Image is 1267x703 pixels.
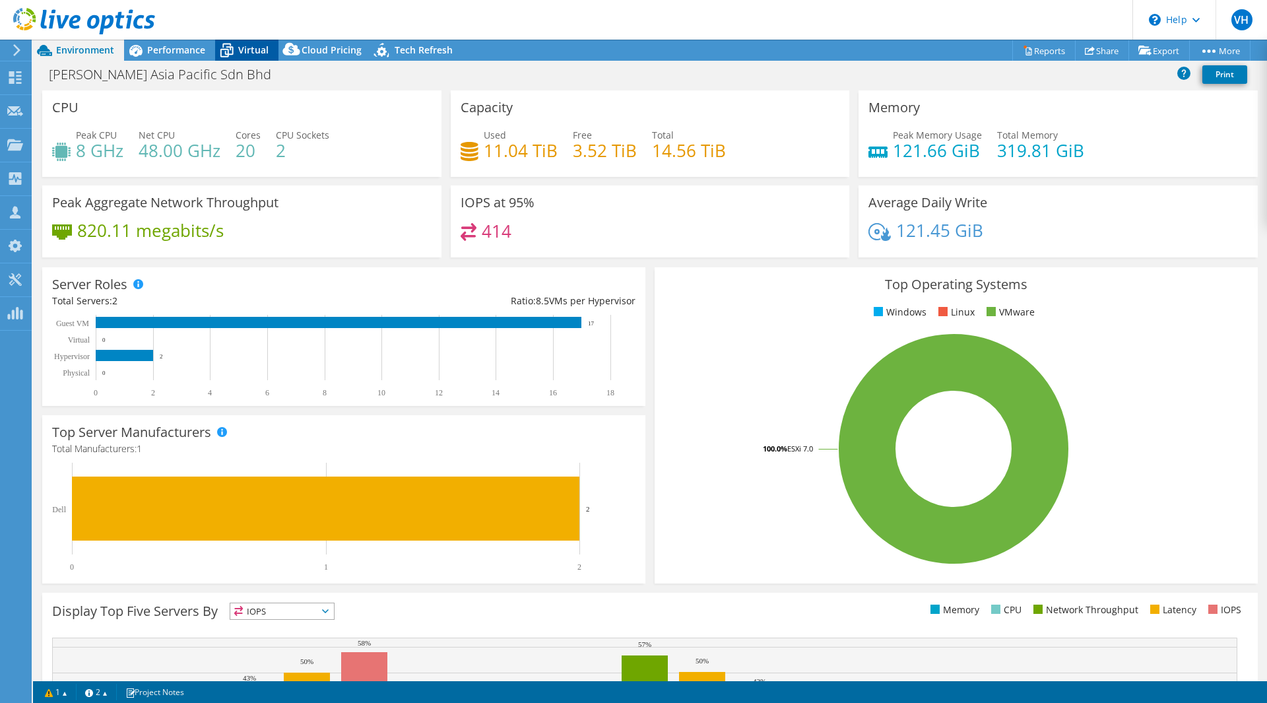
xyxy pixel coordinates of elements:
[652,143,726,158] h4: 14.56 TiB
[323,388,327,397] text: 8
[116,684,193,700] a: Project Notes
[588,320,595,327] text: 17
[997,129,1058,141] span: Total Memory
[52,425,211,440] h3: Top Server Manufacturers
[787,444,813,453] tspan: ESXi 7.0
[300,657,313,665] text: 50%
[302,44,362,56] span: Cloud Pricing
[208,388,212,397] text: 4
[1189,40,1251,61] a: More
[43,67,292,82] h1: [PERSON_NAME] Asia Pacific Sdn Bhd
[52,195,278,210] h3: Peak Aggregate Network Throughput
[238,44,269,56] span: Virtual
[665,277,1248,292] h3: Top Operating Systems
[56,319,89,328] text: Guest VM
[77,223,224,238] h4: 820.11 megabits/s
[236,143,261,158] h4: 20
[230,603,334,619] span: IOPS
[139,143,220,158] h4: 48.00 GHz
[577,562,581,572] text: 2
[36,684,77,700] a: 1
[868,100,920,115] h3: Memory
[573,129,592,141] span: Free
[265,388,269,397] text: 6
[63,368,90,378] text: Physical
[893,143,982,158] h4: 121.66 GiB
[76,129,117,141] span: Peak CPU
[753,677,766,685] text: 42%
[893,129,982,141] span: Peak Memory Usage
[484,129,506,141] span: Used
[549,388,557,397] text: 16
[1147,603,1196,617] li: Latency
[56,44,114,56] span: Environment
[461,100,513,115] h3: Capacity
[1205,603,1241,617] li: IOPS
[160,353,163,360] text: 2
[52,100,79,115] h3: CPU
[52,442,635,456] h4: Total Manufacturers:
[1149,14,1161,26] svg: \n
[70,562,74,572] text: 0
[236,129,261,141] span: Cores
[102,370,106,376] text: 0
[868,195,987,210] h3: Average Daily Write
[870,305,926,319] li: Windows
[586,505,590,513] text: 2
[52,277,127,292] h3: Server Roles
[997,143,1084,158] h4: 319.81 GiB
[344,294,635,308] div: Ratio: VMs per Hypervisor
[935,305,975,319] li: Linux
[243,674,256,682] text: 43%
[358,639,371,647] text: 58%
[461,195,535,210] h3: IOPS at 95%
[1012,40,1076,61] a: Reports
[484,143,558,158] h4: 11.04 TiB
[1075,40,1129,61] a: Share
[536,294,549,307] span: 8.5
[1030,603,1138,617] li: Network Throughput
[276,129,329,141] span: CPU Sockets
[573,143,637,158] h4: 3.52 TiB
[137,442,142,455] span: 1
[395,44,453,56] span: Tech Refresh
[276,143,329,158] h4: 2
[54,352,90,361] text: Hypervisor
[1128,40,1190,61] a: Export
[652,129,674,141] span: Total
[102,337,106,343] text: 0
[696,657,709,665] text: 50%
[606,388,614,397] text: 18
[112,294,117,307] span: 2
[139,129,175,141] span: Net CPU
[1202,65,1247,84] a: Print
[492,388,500,397] text: 14
[94,388,98,397] text: 0
[76,143,123,158] h4: 8 GHz
[927,603,979,617] li: Memory
[482,224,511,238] h4: 414
[68,335,90,345] text: Virtual
[377,388,385,397] text: 10
[52,505,66,514] text: Dell
[896,223,983,238] h4: 121.45 GiB
[52,294,344,308] div: Total Servers:
[983,305,1035,319] li: VMware
[1231,9,1252,30] span: VH
[763,444,787,453] tspan: 100.0%
[638,640,651,648] text: 57%
[435,388,443,397] text: 12
[147,44,205,56] span: Performance
[151,388,155,397] text: 2
[76,684,117,700] a: 2
[988,603,1022,617] li: CPU
[324,562,328,572] text: 1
